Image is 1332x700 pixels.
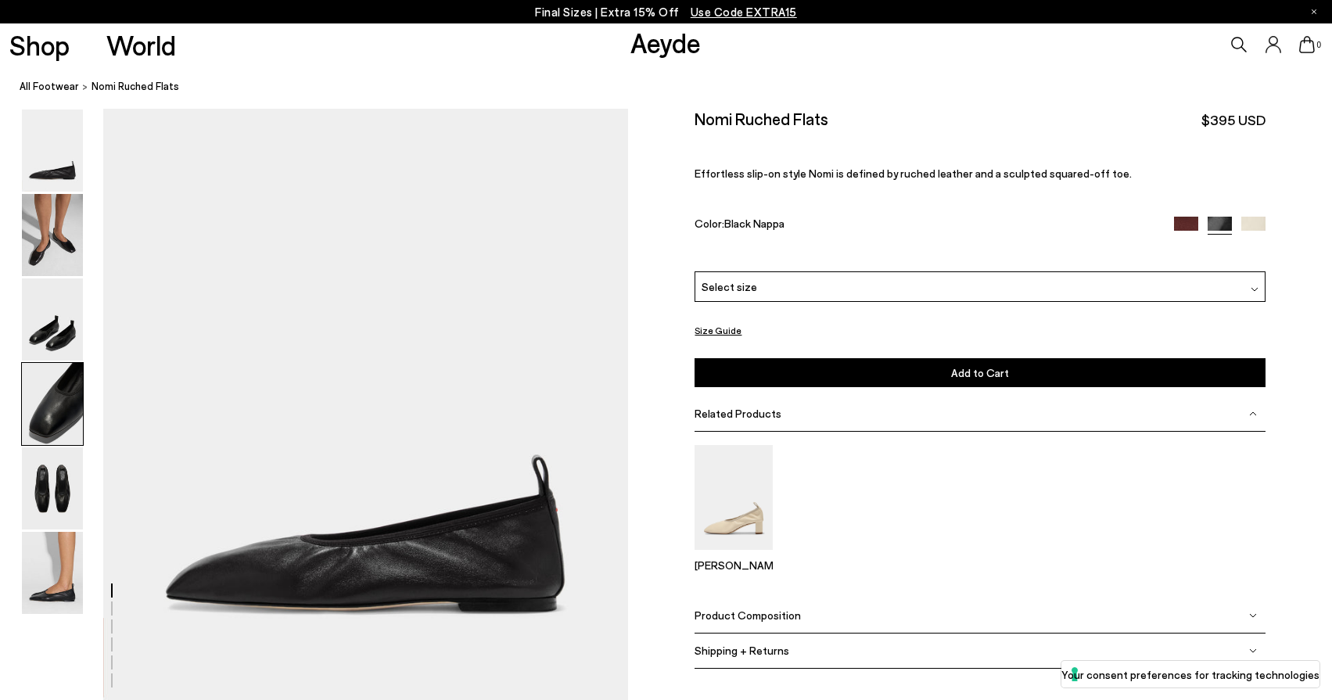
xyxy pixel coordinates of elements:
button: Your consent preferences for tracking technologies [1061,661,1319,687]
button: Add to Cart [695,358,1265,387]
img: svg%3E [1249,410,1257,418]
label: Your consent preferences for tracking technologies [1061,666,1319,683]
nav: breadcrumb [20,66,1332,109]
a: World [106,31,176,59]
span: Nomi Ruched Flats [92,78,179,95]
img: svg%3E [1249,612,1257,619]
h2: Nomi Ruched Flats [695,109,828,128]
span: $395 USD [1201,110,1266,130]
span: Related Products [695,407,781,420]
a: Aeyde [630,26,701,59]
img: svg%3E [1249,647,1257,655]
img: Nomi Ruched Flats - Image 2 [22,194,83,276]
a: 0 [1299,36,1315,53]
img: Nomi Ruched Flats - Image 5 [22,447,83,529]
img: Nomi Ruched Flats - Image 1 [22,109,83,192]
span: Product Composition [695,608,801,622]
a: Shop [9,31,70,59]
img: Nomi Ruched Flats - Image 6 [22,532,83,614]
span: Black Nappa [724,217,784,230]
span: 0 [1315,41,1323,49]
span: Navigate to /collections/ss25-final-sizes [691,5,797,19]
img: Narissa Ruched Pumps [695,445,773,549]
span: Shipping + Returns [695,644,789,657]
span: Select size [702,278,757,295]
div: Color: [695,217,1155,235]
a: All Footwear [20,78,79,95]
p: [PERSON_NAME] [695,558,773,572]
img: Nomi Ruched Flats - Image 3 [22,278,83,361]
p: Effortless slip-on style Nomi is defined by ruched leather and a sculpted squared-off toe. [695,167,1265,180]
p: Final Sizes | Extra 15% Off [535,2,797,22]
a: Narissa Ruched Pumps [PERSON_NAME] [695,539,773,572]
img: Nomi Ruched Flats - Image 4 [22,363,83,445]
img: svg%3E [1251,285,1258,293]
button: Size Guide [695,321,741,340]
span: Add to Cart [951,366,1009,379]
